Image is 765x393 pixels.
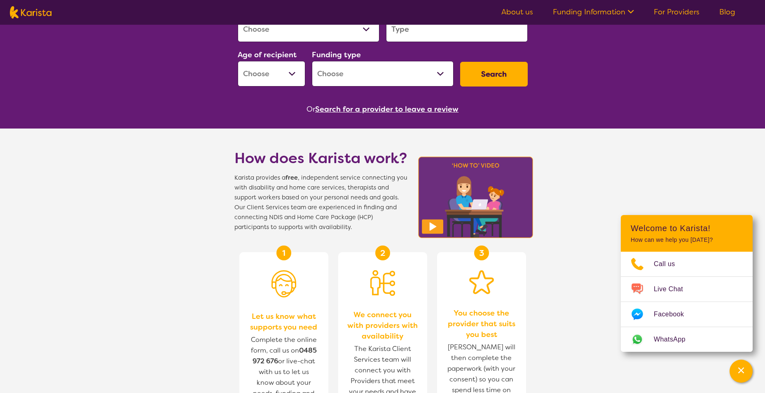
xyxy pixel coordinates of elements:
[375,246,390,260] div: 2
[238,50,297,60] label: Age of recipient
[730,360,753,383] button: Channel Menu
[306,103,315,115] span: Or
[631,236,743,243] p: How can we help you [DATE]?
[271,270,296,297] img: Person with headset icon
[10,6,51,19] img: Karista logo
[621,252,753,352] ul: Choose channel
[654,283,693,295] span: Live Chat
[553,7,634,17] a: Funding Information
[234,173,407,232] span: Karista provides a , independent service connecting you with disability and home care services, t...
[654,333,695,346] span: WhatsApp
[248,311,320,332] span: Let us know what supports you need
[719,7,735,17] a: Blog
[501,7,533,17] a: About us
[469,270,494,294] img: Star icon
[276,246,291,260] div: 1
[631,223,743,233] h2: Welcome to Karista!
[234,148,407,168] h1: How does Karista work?
[654,7,699,17] a: For Providers
[315,103,459,115] button: Search for a provider to leave a review
[621,327,753,352] a: Web link opens in a new tab.
[621,215,753,352] div: Channel Menu
[285,174,298,182] b: free
[445,308,518,340] span: You choose the provider that suits you best
[416,154,536,241] img: Karista video
[474,246,489,260] div: 3
[654,258,685,270] span: Call us
[654,308,694,320] span: Facebook
[312,50,361,60] label: Funding type
[346,309,419,342] span: We connect you with providers with availability
[386,16,528,42] input: Type
[460,62,528,87] button: Search
[370,270,395,296] img: Person being matched to services icon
